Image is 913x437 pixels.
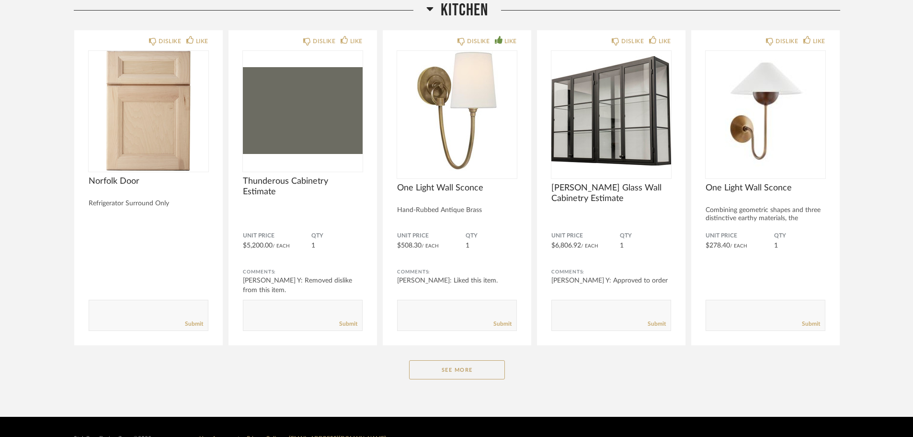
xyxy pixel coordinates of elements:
[730,244,747,248] span: / Each
[504,36,517,46] div: LIKE
[397,183,517,193] span: One Light Wall Sconce
[397,267,517,277] div: Comments:
[706,51,825,171] img: undefined
[551,51,671,171] img: undefined
[89,200,208,208] div: Refrigerator Surround Only
[776,36,798,46] div: DISLIKE
[551,276,671,285] div: [PERSON_NAME] Y: Approved to order
[813,36,825,46] div: LIKE
[243,176,363,197] span: Thunderous Cabinetry Estimate
[706,51,825,171] div: 0
[243,242,273,249] span: $5,200.00
[551,242,581,249] span: $6,806.92
[311,242,315,249] span: 1
[196,36,208,46] div: LIKE
[706,242,730,249] span: $278.40
[648,320,666,328] a: Submit
[397,242,422,249] span: $508.30
[311,232,363,240] span: QTY
[551,51,671,171] div: 0
[493,320,512,328] a: Submit
[89,51,208,171] img: undefined
[551,183,671,204] span: [PERSON_NAME] Glass Wall Cabinetry Estimate
[89,176,208,187] span: Norfolk Door
[159,36,181,46] div: DISLIKE
[273,244,290,248] span: / Each
[706,232,774,240] span: Unit Price
[581,244,598,248] span: / Each
[339,320,357,328] a: Submit
[774,232,825,240] span: QTY
[243,276,363,295] div: [PERSON_NAME] Y: Removed dislike from this item.
[350,36,363,46] div: LIKE
[620,232,671,240] span: QTY
[313,36,335,46] div: DISLIKE
[774,242,778,249] span: 1
[621,36,644,46] div: DISLIKE
[409,360,505,379] button: See More
[466,232,517,240] span: QTY
[422,244,439,248] span: / Each
[243,51,363,171] img: undefined
[397,276,517,285] div: [PERSON_NAME]: Liked this item.
[551,232,620,240] span: Unit Price
[706,206,825,231] div: Combining geometric shapes and three distinctive earthy materials, the [PERSON_NAME]..
[802,320,820,328] a: Submit
[397,51,517,171] img: undefined
[397,51,517,171] div: 0
[659,36,671,46] div: LIKE
[243,232,311,240] span: Unit Price
[620,242,624,249] span: 1
[397,232,466,240] span: Unit Price
[243,267,363,277] div: Comments:
[467,36,490,46] div: DISLIKE
[466,242,469,249] span: 1
[706,183,825,193] span: One Light Wall Sconce
[551,267,671,277] div: Comments:
[397,206,517,214] div: Hand-Rubbed Antique Brass
[185,320,203,328] a: Submit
